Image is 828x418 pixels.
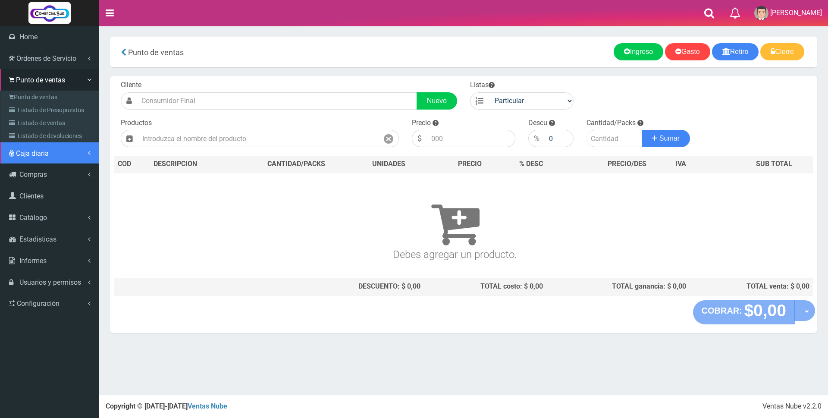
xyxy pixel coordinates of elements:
input: Introduzca el nombre del producto [138,130,379,147]
th: DES [150,156,239,173]
div: Ventas Nube v2.2.0 [762,402,822,412]
span: Sumar [659,135,680,142]
label: Listas [470,80,495,90]
button: Sumar [642,130,690,147]
input: 000 [545,130,574,147]
button: COBRAR: $0,00 [693,300,795,324]
input: Consumidor Final [137,92,417,110]
h3: Debes agregar un producto. [118,185,792,260]
div: DESCUENTO: $ 0,00 [242,282,420,292]
div: TOTAL costo: $ 0,00 [427,282,543,292]
label: Productos [121,118,152,128]
span: Caja diaria [16,149,49,157]
span: Punto de ventas [128,48,184,57]
a: Punto de ventas [3,91,99,104]
label: Cliente [121,80,141,90]
a: Nuevo [417,92,457,110]
a: Retiro [712,43,759,60]
span: SUB TOTAL [756,159,792,169]
span: [PERSON_NAME] [770,9,822,17]
div: % [528,130,545,147]
span: Catálogo [19,214,47,222]
label: Cantidad/Packs [586,118,636,128]
span: Ordenes de Servicio [16,54,76,63]
label: Precio [412,118,431,128]
th: COD [114,156,150,173]
a: Listado de Presupuestos [3,104,99,116]
img: User Image [754,6,768,20]
span: PRECIO/DES [608,160,646,168]
span: % DESC [519,160,543,168]
a: Ventas Nube [188,402,227,410]
span: PRECIO [458,159,482,169]
input: 000 [427,130,515,147]
th: UNIDADES [353,156,424,173]
span: Usuarios y permisos [19,278,81,286]
span: Configuración [17,299,60,308]
a: Gasto [665,43,710,60]
a: Listado de ventas [3,116,99,129]
span: CRIPCION [166,160,197,168]
th: CANTIDAD/PACKS [239,156,353,173]
span: Home [19,33,38,41]
div: TOTAL venta: $ 0,00 [693,282,809,292]
strong: Copyright © [DATE]-[DATE] [106,402,227,410]
span: Clientes [19,192,44,200]
a: Listado de devoluciones [3,129,99,142]
label: Descu [528,118,547,128]
span: Estadisticas [19,235,56,243]
span: Informes [19,257,47,265]
div: TOTAL ganancia: $ 0,00 [550,282,686,292]
strong: COBRAR: [702,306,742,315]
span: IVA [675,160,686,168]
img: Logo grande [28,2,71,24]
strong: $0,00 [744,301,786,320]
span: Compras [19,170,47,179]
a: Ingreso [614,43,663,60]
span: Punto de ventas [16,76,65,84]
a: Cierre [760,43,804,60]
input: Cantidad [586,130,642,147]
div: $ [412,130,427,147]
